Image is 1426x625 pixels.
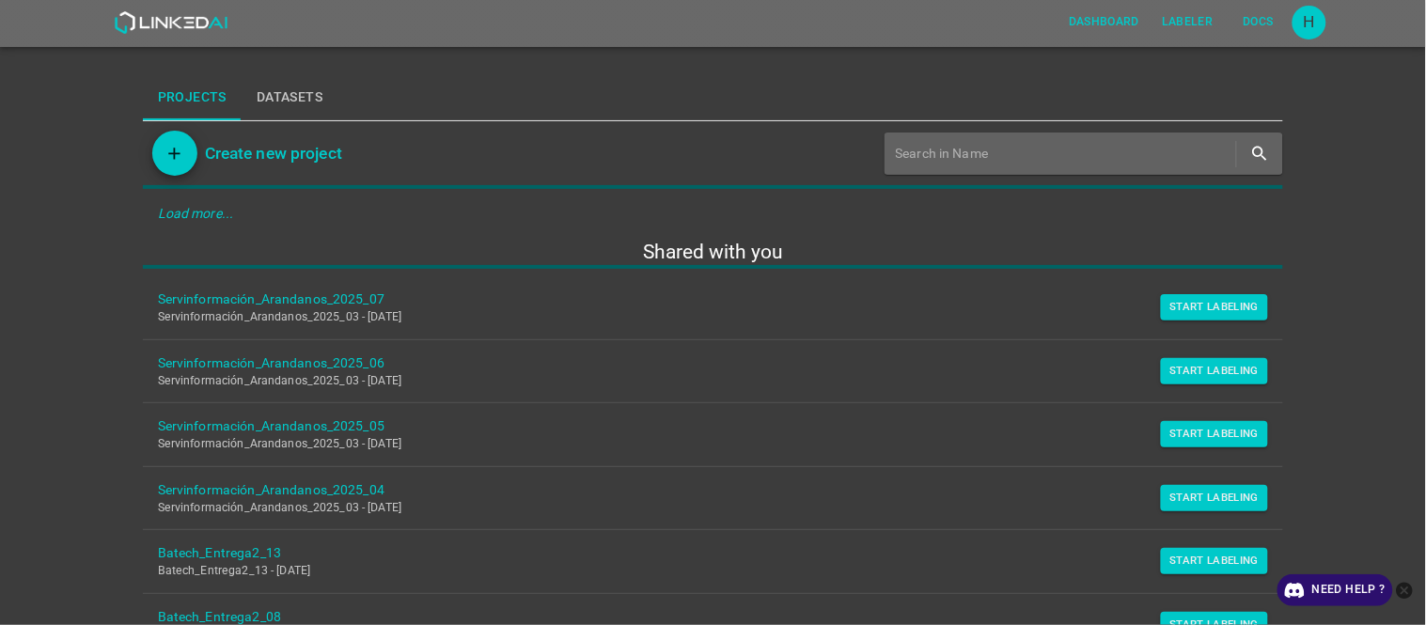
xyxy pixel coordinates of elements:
[158,309,1239,326] p: Servinformación_Arandanos_2025_03 - [DATE]
[158,353,1239,373] a: Servinformación_Arandanos_2025_06
[1161,294,1269,320] button: Start Labeling
[158,206,234,221] em: Load more...
[158,373,1239,390] p: Servinformación_Arandanos_2025_03 - [DATE]
[1229,7,1289,38] button: Docs
[158,436,1239,453] p: Servinformación_Arandanos_2025_03 - [DATE]
[152,131,197,176] button: Add
[1061,7,1147,38] button: Dashboard
[197,140,342,166] a: Create new project
[158,500,1239,517] p: Servinformación_Arandanos_2025_03 - [DATE]
[1058,3,1151,41] a: Dashboard
[1161,485,1269,511] button: Start Labeling
[1277,574,1393,606] a: Need Help ?
[242,75,337,120] button: Datasets
[158,543,1239,563] a: Batech_Entrega2_13
[114,11,227,34] img: LinkedAI
[1241,134,1279,173] button: search
[1161,548,1269,574] button: Start Labeling
[143,196,1284,231] div: Load more...
[1161,358,1269,384] button: Start Labeling
[158,416,1239,436] a: Servinformación_Arandanos_2025_05
[143,239,1284,265] h5: Shared with you
[1293,6,1326,39] button: Open settings
[1225,3,1293,41] a: Docs
[1151,3,1224,41] a: Labeler
[896,140,1233,167] input: Search in Name
[158,289,1239,309] a: Servinformación_Arandanos_2025_07
[1154,7,1220,38] button: Labeler
[143,75,242,120] button: Projects
[205,140,342,166] h6: Create new project
[1161,421,1269,447] button: Start Labeling
[158,480,1239,500] a: Servinformación_Arandanos_2025_04
[1293,6,1326,39] div: H
[1393,574,1417,606] button: close-help
[158,563,1239,580] p: Batech_Entrega2_13 - [DATE]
